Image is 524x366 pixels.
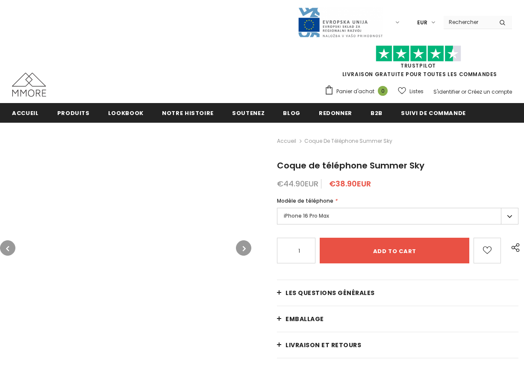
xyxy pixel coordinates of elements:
[108,103,144,122] a: Lookbook
[461,88,466,95] span: or
[277,178,318,189] span: €44.90EUR
[232,103,265,122] a: soutenez
[324,49,512,78] span: LIVRAISON GRATUITE POUR TOUTES LES COMMANDES
[319,103,352,122] a: Redonner
[320,238,469,263] input: Add to cart
[108,109,144,117] span: Lookbook
[12,73,46,97] img: Cas MMORE
[277,197,333,204] span: Modèle de téléphone
[277,332,518,358] a: Livraison et retours
[417,18,427,27] span: EUR
[371,109,383,117] span: B2B
[319,109,352,117] span: Redonner
[232,109,265,117] span: soutenez
[329,178,371,189] span: €38.90EUR
[277,159,424,171] span: Coque de téléphone Summer Sky
[57,109,90,117] span: Produits
[400,62,436,69] a: TrustPilot
[336,87,374,96] span: Panier d'achat
[283,103,300,122] a: Blog
[286,315,324,323] span: EMBALLAGE
[277,280,518,306] a: Les questions générales
[444,16,493,28] input: Search Site
[162,109,214,117] span: Notre histoire
[277,136,296,146] a: Accueil
[283,109,300,117] span: Blog
[376,45,461,62] img: Faites confiance aux étoiles pilotes
[401,103,466,122] a: Suivi de commande
[398,84,424,99] a: Listes
[277,306,518,332] a: EMBALLAGE
[297,18,383,26] a: Javni Razpis
[409,87,424,96] span: Listes
[378,86,388,96] span: 0
[468,88,512,95] a: Créez un compte
[297,7,383,38] img: Javni Razpis
[286,289,375,297] span: Les questions générales
[12,103,39,122] a: Accueil
[286,341,361,349] span: Livraison et retours
[371,103,383,122] a: B2B
[162,103,214,122] a: Notre histoire
[12,109,39,117] span: Accueil
[57,103,90,122] a: Produits
[304,136,392,146] span: Coque de téléphone Summer Sky
[401,109,466,117] span: Suivi de commande
[433,88,460,95] a: S'identifier
[324,85,392,98] a: Panier d'achat 0
[277,208,518,224] label: iPhone 16 Pro Max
